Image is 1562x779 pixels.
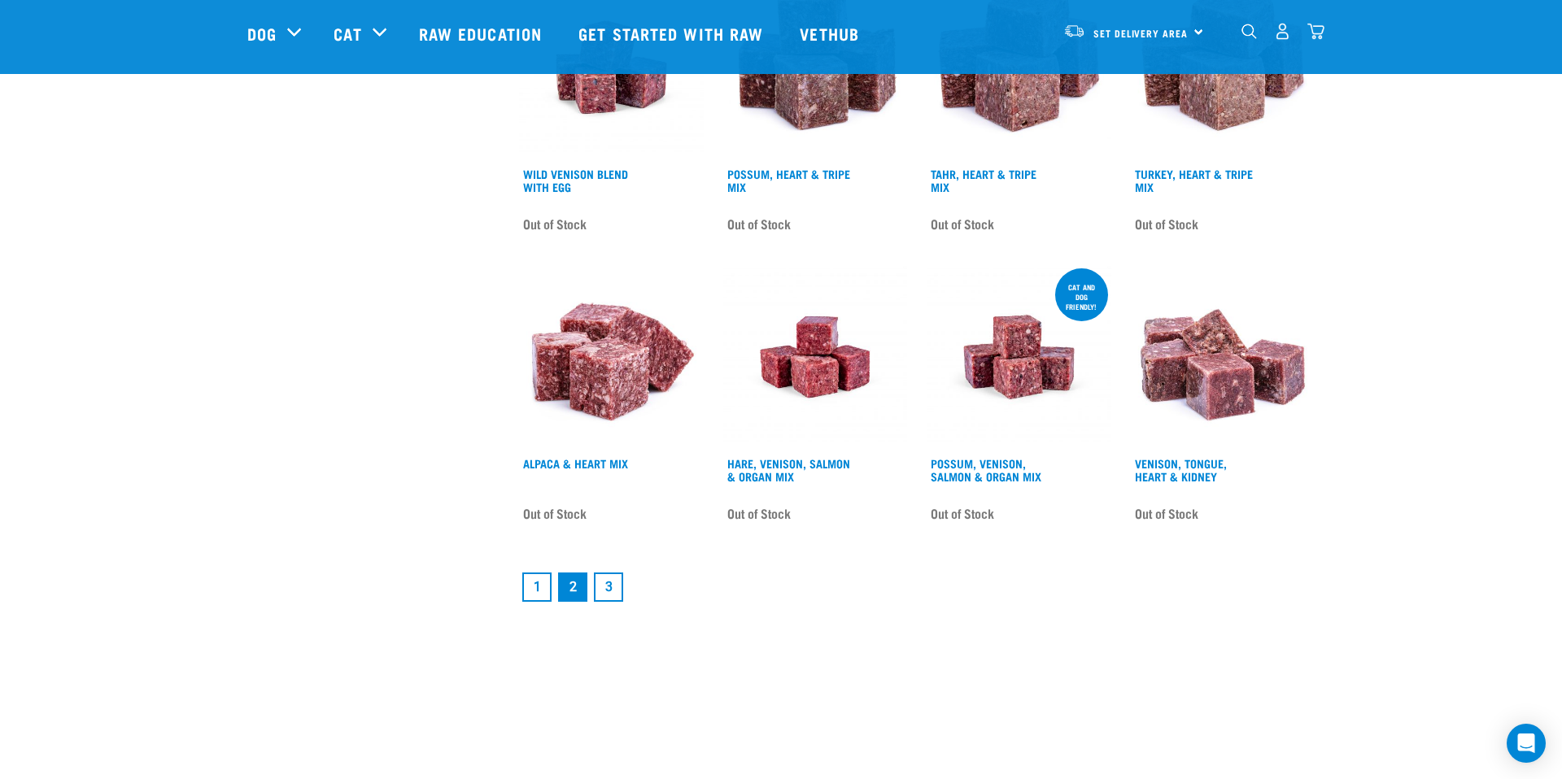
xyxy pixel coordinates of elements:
a: Goto page 3 [594,572,623,602]
a: Cat [334,21,361,46]
a: Tahr, Heart & Tripe Mix [931,171,1036,189]
a: Possum, Heart & Tripe Mix [727,171,850,189]
a: Raw Education [403,1,562,66]
a: Wild Venison Blend with Egg [523,171,628,189]
a: Page 2 [558,572,587,602]
span: Out of Stock [523,211,587,236]
div: cat and dog friendly! [1055,275,1108,319]
img: user.png [1274,23,1291,40]
a: Alpaca & Heart Mix [523,460,628,466]
a: Goto page 1 [522,572,552,602]
span: Out of Stock [727,211,791,236]
img: van-moving.png [1063,24,1085,38]
img: Possum Chicken Heart Mix 01 [519,265,704,450]
span: Out of Stock [1135,501,1198,525]
a: Hare, Venison, Salmon & Organ Mix [727,460,850,479]
nav: pagination [519,569,1315,605]
div: Open Intercom Messenger [1507,724,1546,763]
span: Set Delivery Area [1093,30,1188,36]
a: Possum, Venison, Salmon & Organ Mix [931,460,1041,479]
span: Out of Stock [523,501,587,525]
img: home-icon@2x.png [1307,23,1324,40]
span: Out of Stock [1135,211,1198,236]
a: Vethub [783,1,879,66]
img: Rabbit Venison Salmon Organ 1688 [723,265,908,450]
a: Get started with Raw [562,1,783,66]
span: Out of Stock [931,501,994,525]
img: Pile Of Cubed Venison Tongue Mix For Pets [1131,265,1315,450]
a: Turkey, Heart & Tripe Mix [1135,171,1253,189]
span: Out of Stock [931,211,994,236]
a: Venison, Tongue, Heart & Kidney [1135,460,1227,479]
a: Dog [247,21,277,46]
span: Out of Stock [727,501,791,525]
img: home-icon-1@2x.png [1241,24,1257,39]
img: Possum Venison Salmon Organ 1626 [927,265,1111,450]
